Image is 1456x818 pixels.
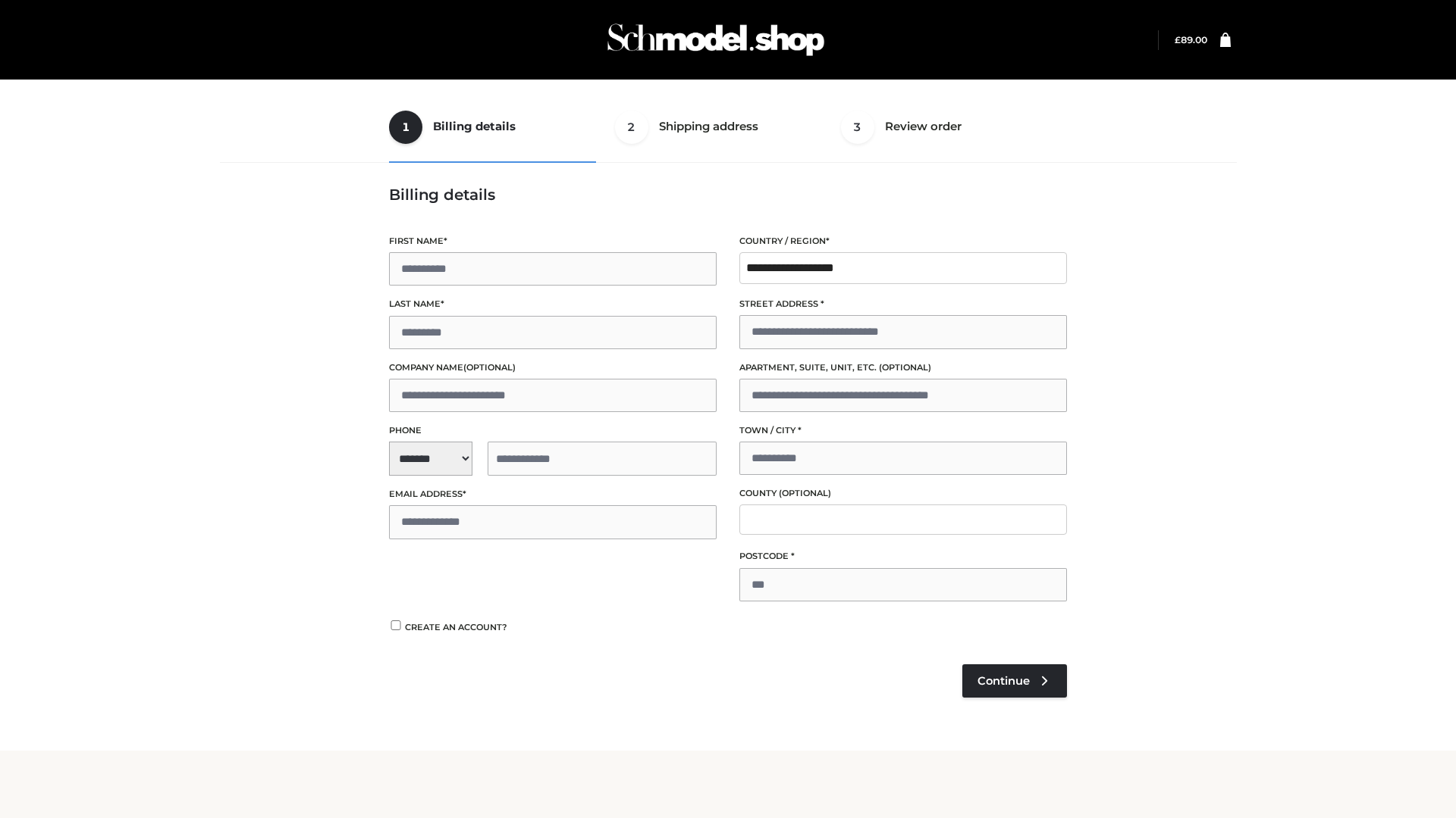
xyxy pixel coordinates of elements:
[389,620,403,630] input: Create an account?
[739,234,1067,248] label: Country / Region
[879,362,931,373] span: (optional)
[779,488,831,498] span: (optional)
[389,361,717,375] label: Company name
[962,664,1067,698] a: Continue
[739,361,1067,375] label: Apartment, suite, unit, etc.
[405,622,507,632] span: Create an account?
[389,423,717,438] label: Phone
[389,186,1067,204] h3: Billing details
[1175,34,1207,45] a: £89.00
[739,297,1067,311] label: Street address
[602,10,830,70] img: Schmodel Admin 964
[389,234,717,248] label: First name
[1175,34,1207,45] bdi: 89.00
[463,362,516,373] span: (optional)
[389,487,717,501] label: Email address
[1175,34,1181,45] span: £
[739,549,1067,564] label: Postcode
[389,297,717,311] label: Last name
[739,423,1067,438] label: Town / City
[739,486,1067,501] label: County
[977,674,1030,688] span: Continue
